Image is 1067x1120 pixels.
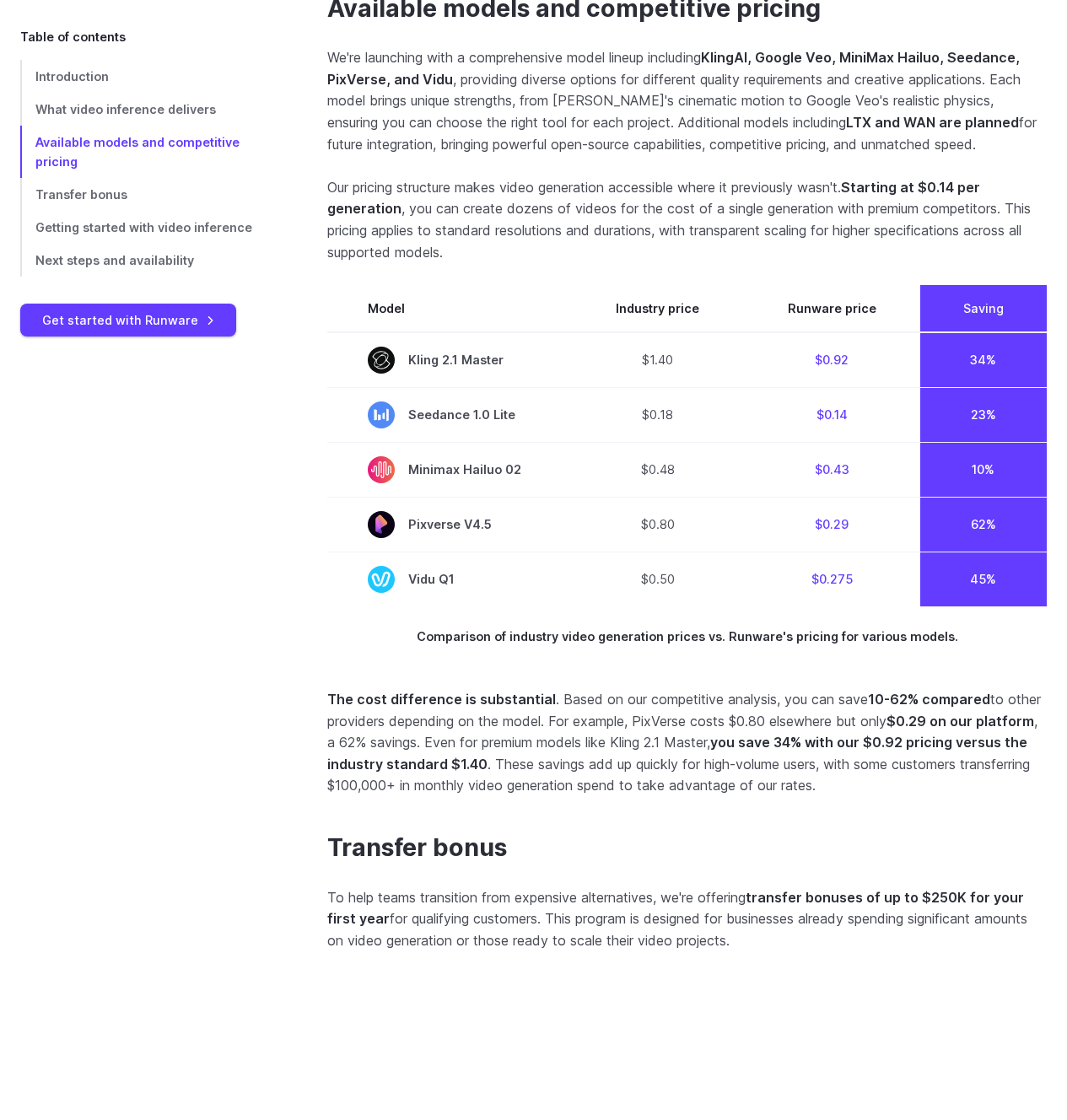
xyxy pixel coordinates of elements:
figcaption: Comparison of industry video generation prices vs. Runware's pricing for various models. [327,606,1047,646]
strong: LTX and WAN are planned [846,114,1019,131]
strong: The cost difference is substantial [327,691,556,708]
strong: you save 34% with our $0.92 pricing versus the industry standard $1.40 [327,734,1027,773]
td: $0.92 [743,332,920,388]
td: $0.80 [572,497,743,552]
span: Seedance 1.0 Lite [368,401,531,428]
span: Getting started with video inference [35,220,252,234]
a: Transfer bonus [327,833,507,863]
td: $0.14 [743,387,920,442]
td: $0.50 [572,552,743,606]
span: Introduction [35,69,109,83]
th: Industry price [572,285,743,332]
td: 10% [920,442,1047,497]
span: What video inference delivers [35,102,216,116]
p: We're launching with a comprehensive model lineup including , providing diverse options for diffe... [327,47,1047,155]
td: $1.40 [572,332,743,388]
th: Model [327,285,572,332]
td: $0.29 [743,497,920,552]
a: Getting started with video inference [20,211,273,244]
span: Transfer bonus [35,187,127,202]
span: Kling 2.1 Master [368,347,531,374]
a: Transfer bonus [20,178,273,211]
p: . Based on our competitive analysis, you can save to other providers depending on the model. For ... [327,689,1047,797]
th: Saving [920,285,1047,332]
a: Available models and competitive pricing [20,126,273,178]
td: 62% [920,497,1047,552]
strong: 10-62% compared [868,691,990,708]
td: 45% [920,552,1047,606]
span: Minimax Hailuo 02 [368,456,531,483]
td: $0.275 [743,552,920,606]
a: Get started with Runware [20,304,236,337]
p: Our pricing structure makes video generation accessible where it previously wasn't. , you can cre... [327,177,1047,263]
td: $0.43 [743,442,920,497]
span: Pixverse V4.5 [368,511,531,538]
span: Next steps and availability [35,253,194,267]
td: $0.18 [572,387,743,442]
span: Available models and competitive pricing [35,135,240,169]
span: Vidu Q1 [368,566,531,593]
td: 23% [920,387,1047,442]
span: Table of contents [20,27,126,46]
td: $0.48 [572,442,743,497]
strong: $0.29 on our platform [886,713,1034,730]
th: Runware price [743,285,920,332]
td: 34% [920,332,1047,388]
a: Next steps and availability [20,244,273,277]
p: To help teams transition from expensive alternatives, we're offering for qualifying customers. Th... [327,887,1047,952]
strong: KlingAI, Google Veo, MiniMax Hailuo, Seedance, PixVerse, and Vidu [327,49,1020,88]
a: What video inference delivers [20,93,273,126]
a: Introduction [20,60,273,93]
